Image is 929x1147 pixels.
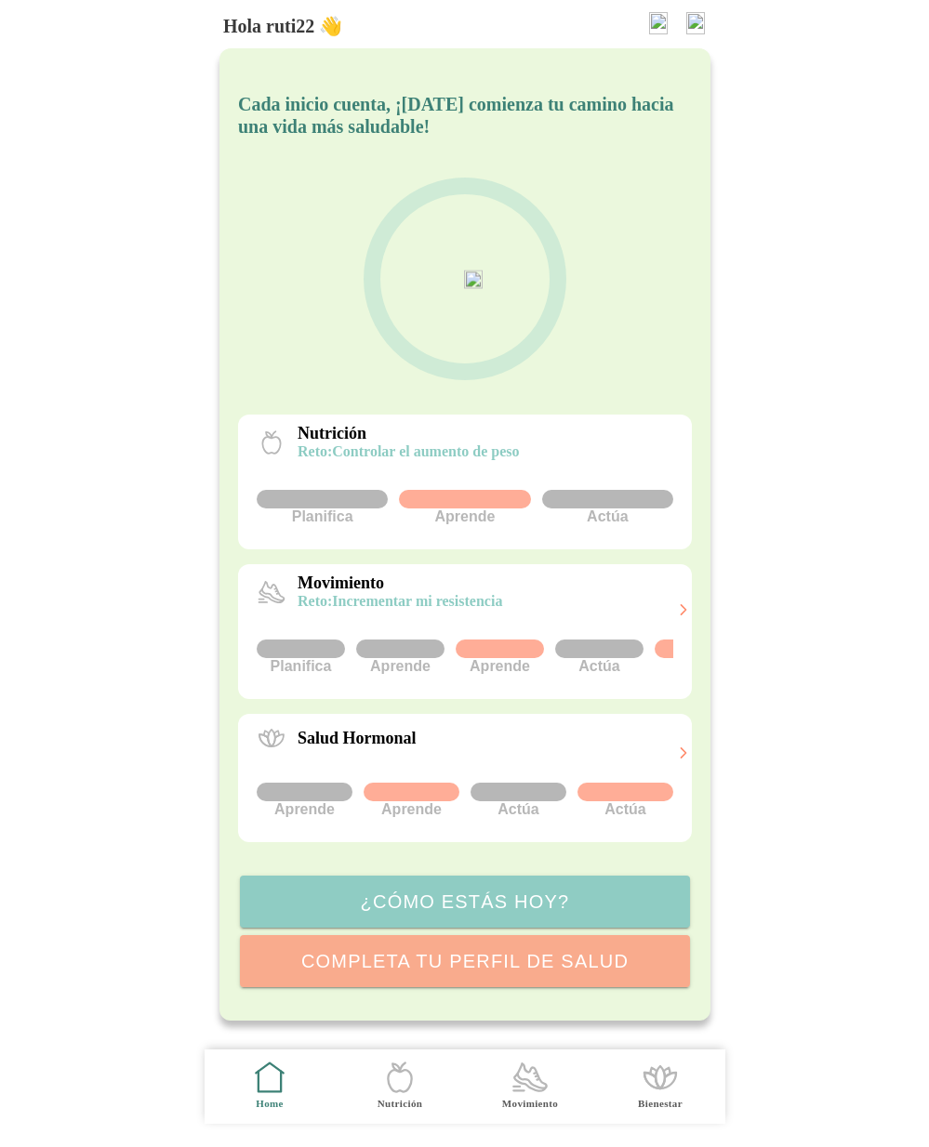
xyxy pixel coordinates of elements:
[638,1097,683,1111] ion-label: Bienestar
[298,573,502,593] p: Movimiento
[298,424,520,443] p: Nutrición
[655,639,743,675] div: Actúa
[471,783,566,818] div: Actúa
[240,935,690,987] ion-button: Completa tu perfil de salud
[257,490,388,525] div: Planifica
[298,593,332,609] span: reto:
[399,490,530,525] div: Aprende
[298,443,332,459] span: reto:
[238,93,692,138] h5: Cada inicio cuenta, ¡[DATE] comienza tu camino hacia una vida más saludable!
[501,1097,557,1111] ion-label: Movimiento
[257,639,345,675] div: Planifica
[577,783,673,818] div: Actúa
[223,15,342,37] h5: Hola ruti22 👋
[555,639,644,675] div: Actúa
[240,876,690,928] ion-button: ¿Cómo estás hoy?
[541,490,672,525] div: Actúa
[298,593,502,610] p: Incrementar mi resistencia
[456,639,544,675] div: Aprende
[298,729,417,748] p: Salud Hormonal
[377,1097,421,1111] ion-label: Nutrición
[364,783,459,818] div: Aprende
[298,443,520,460] p: Controlar el aumento de peso
[356,639,445,675] div: Aprende
[257,783,352,818] div: Aprende
[256,1097,284,1111] ion-label: Home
